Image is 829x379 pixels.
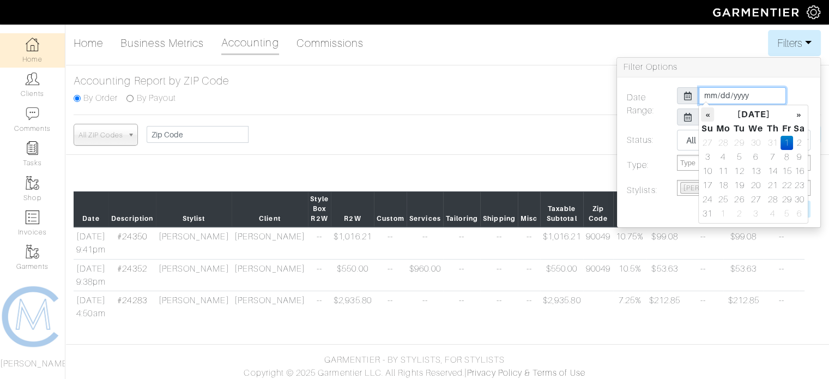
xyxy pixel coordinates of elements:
[714,207,732,221] td: 1
[765,207,780,221] td: 4
[26,210,39,224] img: orders-icon-0abe47150d42831381b5fb84f609e132dff9fe21cb692f30cb5eec754e2cba89.png
[232,191,307,227] th: Client
[780,122,793,136] th: Fr
[765,192,780,207] td: 28
[117,232,147,242] a: #24350
[540,191,583,227] th: Taxable Subtotal
[683,227,723,259] td: --
[793,207,806,221] td: 6
[443,191,480,227] th: Tailoring
[26,245,39,258] img: garments-icon-b7da505a4dc4fd61783c78ac3ca0ef83fa9d6f193b1c9dc38574b1d14d53ca28.png
[619,130,669,155] label: Status:
[74,259,108,291] td: [DATE] 9:38pm
[619,180,669,201] label: Stylists:
[117,264,147,274] a: #24352
[540,227,583,259] td: $1,016.21
[780,192,793,207] td: 29
[156,191,232,227] th: Stylist
[701,150,714,164] td: 3
[764,227,799,259] td: --
[701,207,714,221] td: 31
[467,368,585,378] a: Privacy Policy & Terms of Use
[407,259,443,291] td: $960.00
[701,192,714,207] td: 24
[583,191,613,227] th: Zip Code
[714,192,732,207] td: 25
[780,136,793,150] td: 1
[793,178,806,192] td: 23
[701,136,714,150] td: 27
[613,291,646,323] td: 7.25%
[221,32,279,55] a: Accounting
[732,164,747,178] td: 12
[646,227,683,259] td: $99.08
[613,227,646,259] td: 10.75%
[732,136,747,150] td: 29
[26,72,39,86] img: clients-icon-6bae9207a08558b7cb47a8932f037763ab4055f8c8b6bfacd5dc20c3e0201464.png
[518,227,540,259] td: --
[331,227,374,259] td: $1,016.21
[747,192,765,207] td: 27
[723,259,764,291] td: $53.63
[747,122,765,136] th: We
[747,207,765,221] td: 3
[331,259,374,291] td: $550.00
[732,178,747,192] td: 19
[683,291,723,323] td: --
[793,192,806,207] td: 30
[407,291,443,323] td: --
[764,291,799,323] td: --
[732,207,747,221] td: 2
[540,259,583,291] td: $550.00
[646,291,683,323] td: $212.85
[747,136,765,150] td: 30
[619,87,669,130] label: Date Range:
[296,32,364,54] a: Commissions
[807,5,820,19] img: gear-icon-white-bd11855cb880d31180b6d7d6211b90ccbf57a29d726f0c71d8c61bd08dd39cc2.png
[74,227,108,259] td: [DATE] 9:41pm
[768,30,821,56] button: Filters
[747,164,765,178] td: 13
[26,176,39,190] img: garments-icon-b7da505a4dc4fd61783c78ac3ca0ef83fa9d6f193b1c9dc38574b1d14d53ca28.png
[374,191,407,227] th: Custom
[613,259,646,291] td: 10.5%
[308,191,331,227] th: Style Box R2W
[583,227,613,259] td: 90049
[780,150,793,164] td: 8
[613,191,646,227] th: Sales Tax %
[480,259,518,291] td: --
[74,32,103,54] a: Home
[793,107,806,122] th: »
[117,296,147,305] a: #24283
[765,150,780,164] td: 7
[707,3,807,22] img: garmentier-logo-header-white-b43fb05a5012e4ada735d5af1a66efaba907eab6374d6393d1fbf88cb4ef424d.png
[765,178,780,192] td: 21
[518,291,540,323] td: --
[701,122,714,136] th: Su
[518,259,540,291] td: --
[765,164,780,178] td: 14
[443,291,480,323] td: --
[232,259,307,291] td: [PERSON_NAME]
[683,184,742,192] span: [PERSON_NAME]
[308,227,331,259] td: --
[407,191,443,227] th: Services
[701,164,714,178] td: 10
[764,259,799,291] td: --
[714,150,732,164] td: 4
[74,291,108,323] td: [DATE] 4:50am
[683,259,723,291] td: --
[443,259,480,291] td: --
[407,227,443,259] td: --
[793,136,806,150] td: 2
[78,124,123,146] span: All ZIP Codes
[374,227,407,259] td: --
[723,227,764,259] td: $99.08
[232,291,307,323] td: [PERSON_NAME]
[156,291,232,323] td: [PERSON_NAME]
[26,141,39,155] img: reminder-icon-8004d30b9f0a5d33ae49ab947aed9ed385cf756f9e5892f1edd6e32f2345188e.png
[480,191,518,227] th: Shipping
[793,150,806,164] td: 9
[374,291,407,323] td: --
[714,122,732,136] th: Mo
